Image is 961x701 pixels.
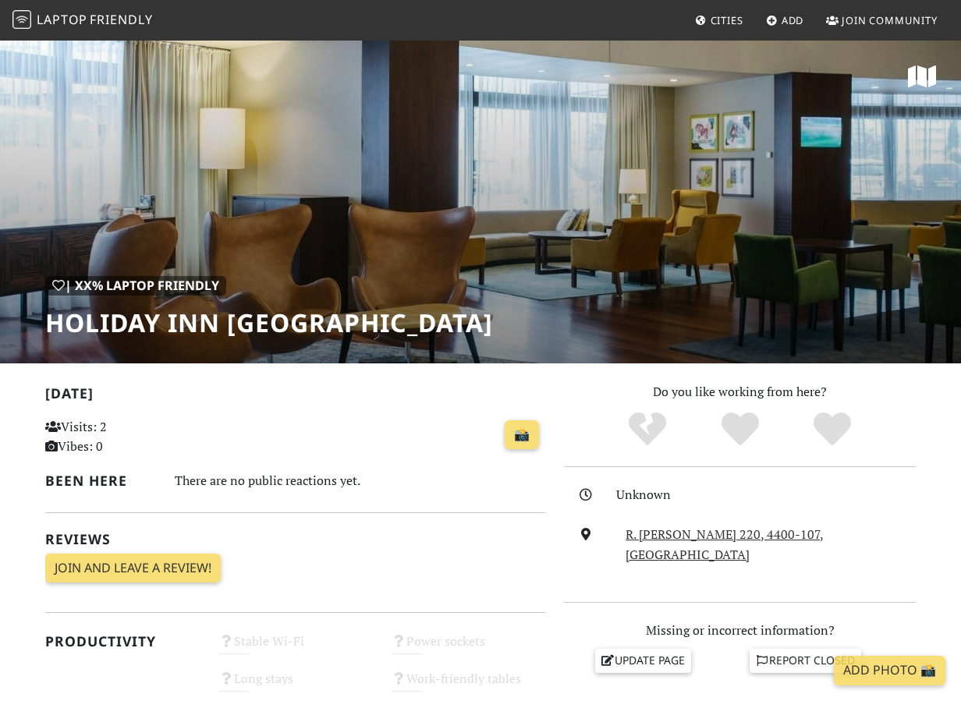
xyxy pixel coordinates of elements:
[381,630,555,667] div: Power sockets
[90,11,152,28] span: Friendly
[564,621,916,641] p: Missing or incorrect information?
[505,420,539,450] a: 📸
[834,656,945,685] a: Add Photo 📸
[45,417,200,457] p: Visits: 2 Vibes: 0
[45,473,156,489] h2: Been here
[689,6,750,34] a: Cities
[626,526,824,563] a: R. [PERSON_NAME] 220, 4400-107, [GEOGRAPHIC_DATA]
[601,410,693,449] div: No
[820,6,944,34] a: Join Community
[782,13,804,27] span: Add
[693,410,786,449] div: Yes
[209,630,382,667] div: Stable Wi-Fi
[45,276,226,296] div: | XX% Laptop Friendly
[45,531,545,547] h2: Reviews
[12,10,31,29] img: LaptopFriendly
[45,554,221,583] a: Join and leave a review!
[786,410,879,449] div: Definitely!
[45,385,545,408] h2: [DATE]
[45,633,200,650] h2: Productivity
[842,13,938,27] span: Join Community
[45,308,493,338] h1: Holiday Inn [GEOGRAPHIC_DATA]
[12,7,153,34] a: LaptopFriendly LaptopFriendly
[750,649,862,672] a: Report closed
[564,382,916,402] p: Do you like working from here?
[595,649,692,672] a: Update page
[616,485,925,505] div: Unknown
[37,11,87,28] span: Laptop
[711,13,743,27] span: Cities
[175,469,545,492] div: There are no public reactions yet.
[760,6,810,34] a: Add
